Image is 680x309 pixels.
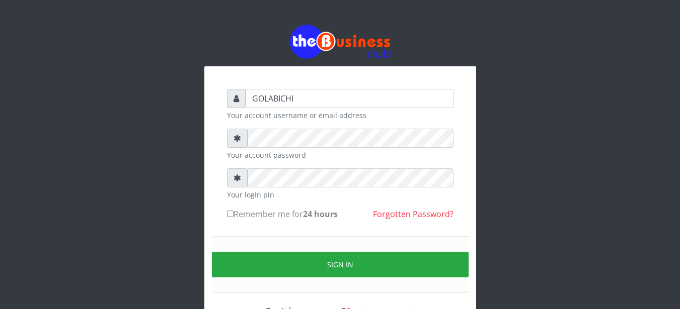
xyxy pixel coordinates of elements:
[227,189,454,200] small: Your login pin
[227,150,454,160] small: Your account password
[227,211,234,217] input: Remember me for24 hours
[227,110,454,121] small: Your account username or email address
[227,208,338,220] label: Remember me for
[212,252,469,277] button: Sign in
[303,209,338,220] b: 24 hours
[246,89,454,108] input: Username or email address
[373,209,454,220] a: Forgotten Password?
